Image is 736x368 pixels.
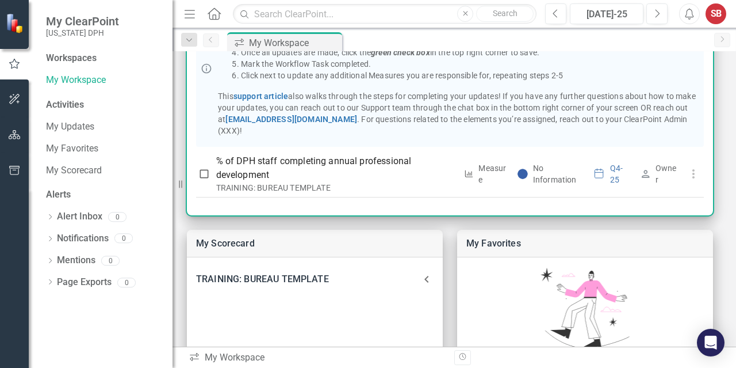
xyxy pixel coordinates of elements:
[225,115,357,124] a: [EMAIL_ADDRESS][DOMAIN_NAME]
[216,154,457,182] p: % of DPH staff completing annual professional development
[249,36,339,50] div: My Workspace
[570,3,643,24] button: [DATE]-25
[574,7,639,21] div: [DATE]-25
[241,58,699,70] li: Mark the Workflow Task completed.
[241,70,699,81] li: Click next to update any additional Measures you are responsible for, repeating steps 2-5
[46,120,161,134] a: My Updates
[108,212,126,222] div: 0
[46,142,161,155] a: My Favorites
[46,188,161,202] div: Alerts
[493,9,517,18] span: Search
[478,162,509,185] div: Measure
[233,92,289,101] a: support article
[216,182,457,194] div: TRAINING: BUREAU TEMPLATE
[706,3,726,24] button: SB
[371,48,430,57] em: green check box
[46,74,161,87] a: My Workspace
[57,210,102,223] a: Alert Inbox
[46,52,97,65] div: Workspaces
[117,278,136,287] div: 0
[196,271,420,287] div: TRAINING: BUREAU TEMPLATE
[655,162,679,185] div: Owner
[466,238,521,249] a: My Favorites
[233,4,536,24] input: Search ClearPoint...
[101,256,120,265] div: 0
[46,14,119,28] span: My ClearPoint
[46,164,161,177] a: My Scorecard
[697,329,724,356] div: Open Intercom Messenger
[533,162,587,185] div: No Information
[57,232,109,245] a: Notifications
[187,267,443,292] div: TRAINING: BUREAU TEMPLATE
[196,238,255,249] a: My Scorecard
[218,90,699,136] p: This also walks through the steps for completing your updates! If you have any further questions ...
[57,254,95,267] a: Mentions
[46,28,119,37] small: [US_STATE] DPH
[241,47,699,58] li: Once all updates are made, click the in the top right corner to save.
[610,162,632,185] div: Q4-25
[114,234,133,244] div: 0
[46,98,161,112] div: Activities
[57,276,112,289] a: Page Exports
[189,351,446,365] div: My Workspace
[5,13,26,34] img: ClearPoint Strategy
[476,6,534,22] button: Search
